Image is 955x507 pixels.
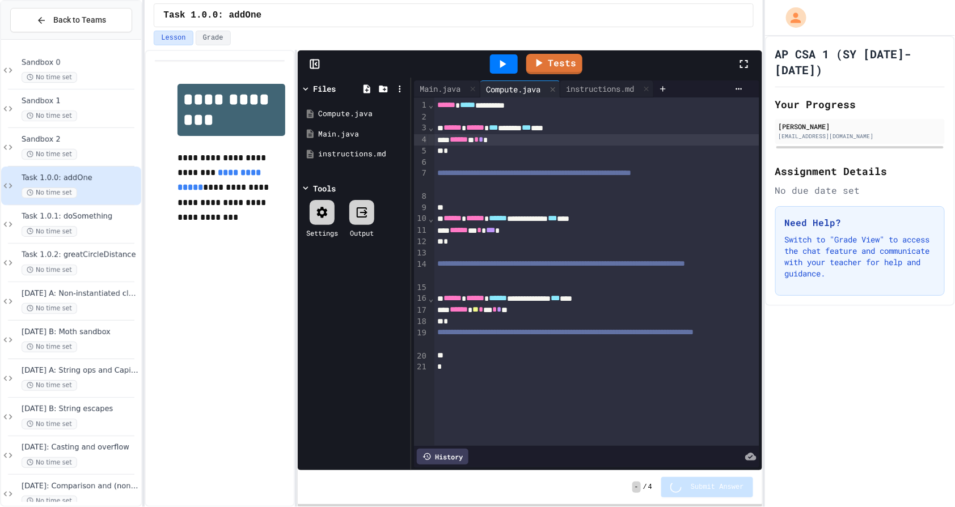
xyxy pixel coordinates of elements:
[785,216,935,229] h3: Need Help?
[22,443,139,453] span: [DATE]: Casting and overflow
[775,163,945,179] h2: Assignment Details
[22,482,139,491] span: [DATE]: Comparison and (non)equality operators
[22,457,77,468] span: No time set
[526,54,582,74] a: Tests
[414,293,428,305] div: 16
[414,122,428,134] div: 3
[774,5,809,31] div: My Account
[22,265,77,275] span: No time set
[414,351,428,362] div: 20
[154,31,193,45] button: Lesson
[22,110,77,121] span: No time set
[22,327,139,337] span: [DATE] B: Moth sandbox
[414,100,428,112] div: 1
[22,380,77,391] span: No time set
[414,202,428,214] div: 9
[414,327,428,351] div: 19
[779,121,941,131] div: [PERSON_NAME]
[163,8,261,22] span: Task 1.0.0: addOne
[22,188,77,198] span: No time set
[22,149,77,160] span: No time set
[414,191,428,202] div: 8
[196,31,231,45] button: Grade
[22,419,77,429] span: No time set
[414,134,428,146] div: 4
[414,305,428,317] div: 17
[785,234,935,279] p: Switch to "Grade View" to access the chat feature and communicate with your teacher for help and ...
[306,228,338,238] div: Settings
[414,225,428,237] div: 11
[414,361,428,373] div: 21
[313,182,336,194] div: Tools
[318,108,407,120] div: Compute.java
[775,184,945,197] div: No due date set
[318,148,407,160] div: instructions.md
[22,96,139,106] span: Sandbox 1
[428,214,434,223] span: Fold line
[22,173,139,183] span: Task 1.0.0: addOne
[22,212,139,221] span: Task 1.0.1: doSomething
[560,83,640,95] div: instructions.md
[775,46,945,78] h1: AP CSA 1 (SY [DATE]-[DATE])
[643,483,647,492] span: /
[632,482,641,493] span: -
[648,483,652,492] span: 4
[428,123,434,132] span: Fold line
[22,250,139,260] span: Task 1.0.2: greatCircleDistance
[53,14,106,26] span: Back to Teams
[22,404,139,414] span: [DATE] B: String escapes
[350,228,374,238] div: Output
[414,282,428,293] div: 15
[779,132,941,140] div: [EMAIL_ADDRESS][DOMAIN_NAME]
[22,366,139,376] span: [DATE] A: String ops and Capital-M Math
[417,449,468,465] div: History
[414,259,428,282] div: 14
[414,248,428,259] div: 13
[22,58,139,67] span: Sandbox 0
[22,226,77,237] span: No time set
[414,213,428,225] div: 10
[318,129,407,140] div: Main.java
[480,83,546,95] div: Compute.java
[22,72,77,83] span: No time set
[414,83,466,95] div: Main.java
[313,83,336,95] div: Files
[22,496,77,506] span: No time set
[428,294,434,303] span: Fold line
[414,112,428,123] div: 2
[428,100,434,109] span: Fold line
[691,483,744,492] span: Submit Answer
[414,168,428,191] div: 7
[775,96,945,112] h2: Your Progress
[22,135,139,144] span: Sandbox 2
[414,236,428,248] div: 12
[414,157,428,168] div: 6
[22,303,77,314] span: No time set
[414,146,428,157] div: 5
[414,316,428,327] div: 18
[22,289,139,299] span: [DATE] A: Non-instantiated classes
[22,342,77,352] span: No time set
